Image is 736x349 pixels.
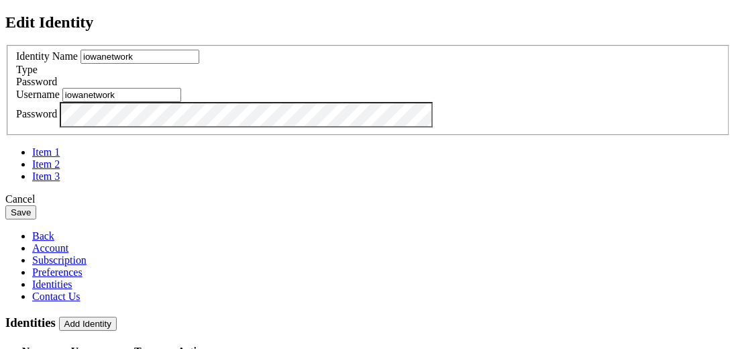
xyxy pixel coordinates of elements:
h3: Identities [5,315,731,331]
div: Cancel [5,193,731,205]
a: Subscription [32,254,87,266]
a: Preferences [32,266,83,278]
a: Identities [32,279,72,290]
button: Add Identity [59,317,117,331]
a: Item 1 [32,146,60,158]
label: Password [16,109,57,120]
div: Password [16,76,720,88]
a: Back [32,230,54,242]
input: Login Username [62,88,181,102]
label: Identity Name [16,50,78,62]
label: Type [16,64,38,75]
h2: Edit Identity [5,13,731,32]
label: Username [16,89,60,100]
a: Item 3 [32,170,60,182]
button: Save [5,205,36,219]
a: Item 2 [32,158,60,170]
a: Contact Us [32,291,81,302]
span: Password [16,76,57,87]
a: Account [32,242,68,254]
